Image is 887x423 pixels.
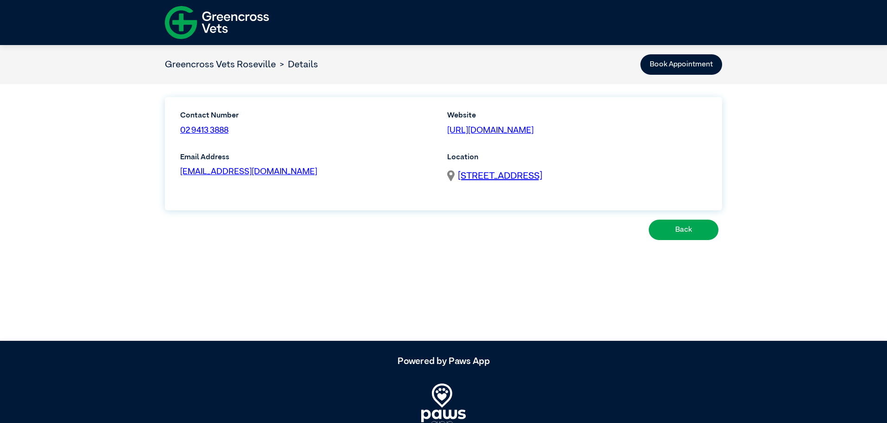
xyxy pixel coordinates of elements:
[180,110,305,121] label: Contact Number
[165,60,276,69] a: Greencross Vets Roseville
[165,2,269,43] img: f-logo
[458,169,542,183] a: [STREET_ADDRESS]
[165,58,318,72] nav: breadcrumb
[165,356,722,367] h5: Powered by Paws App
[447,110,707,121] label: Website
[458,171,542,181] span: [STREET_ADDRESS]
[276,58,318,72] li: Details
[180,168,317,176] a: [EMAIL_ADDRESS][DOMAIN_NAME]
[180,126,228,135] a: 02 9413 3888
[447,152,707,163] label: Location
[447,126,534,135] a: [URL][DOMAIN_NAME]
[640,54,722,75] button: Book Appointment
[649,220,718,240] button: Back
[180,152,440,163] label: Email Address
